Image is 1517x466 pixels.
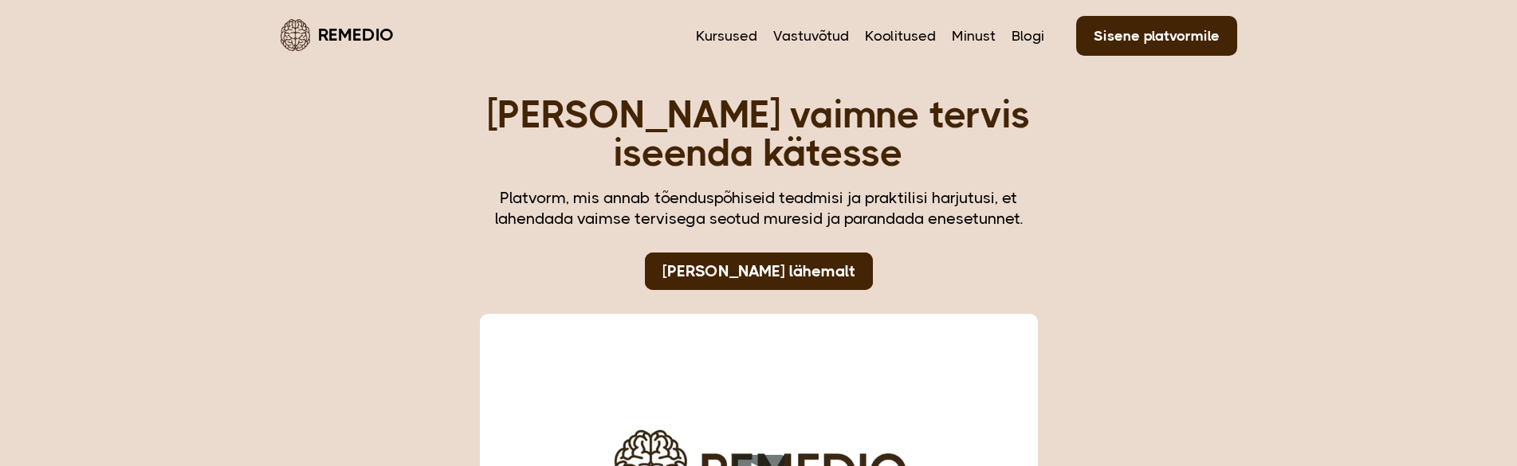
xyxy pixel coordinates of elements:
[865,25,936,46] a: Koolitused
[281,16,394,53] a: Remedio
[1076,16,1237,56] a: Sisene platvormile
[952,25,996,46] a: Minust
[480,188,1038,229] div: Platvorm, mis annab tõenduspõhiseid teadmisi ja praktilisi harjutusi, et lahendada vaimse tervise...
[696,25,757,46] a: Kursused
[773,25,849,46] a: Vastuvõtud
[281,19,310,51] img: Remedio logo
[1012,25,1044,46] a: Blogi
[645,253,873,290] a: [PERSON_NAME] lähemalt
[480,96,1038,172] h1: [PERSON_NAME] vaimne tervis iseenda kätesse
